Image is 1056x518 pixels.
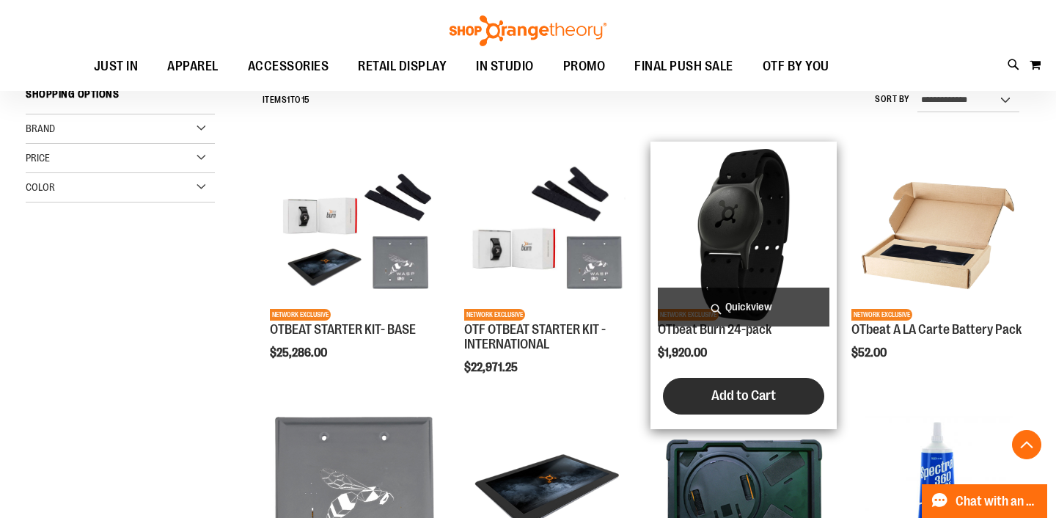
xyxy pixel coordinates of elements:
[851,149,1023,321] img: Product image for OTbeat A LA Carte Battery Pack
[620,50,748,84] a: FINAL PUSH SALE
[658,149,829,321] img: OTbeat Burn 24-pack
[464,149,636,321] img: OTF OTBEAT STARTER KIT - INTERNATIONAL
[956,495,1038,508] span: Chat with an Expert
[1012,430,1041,459] button: Back To Top
[844,142,1030,397] div: product
[851,309,912,321] span: NETWORK EXCLUSIVE
[464,149,636,323] a: OTF OTBEAT STARTER KIT - INTERNATIONALNETWORK EXCLUSIVE
[563,50,606,83] span: PROMO
[549,50,620,84] a: PROMO
[476,50,534,83] span: IN STUDIO
[26,152,50,164] span: Price
[301,95,310,105] span: 15
[26,81,215,114] strong: Shopping Options
[167,50,219,83] span: APPAREL
[634,50,733,83] span: FINAL PUSH SALE
[447,15,609,46] img: Shop Orangetheory
[658,149,829,323] a: OTbeat Burn 24-packNETWORK EXCLUSIVE
[153,50,233,84] a: APPAREL
[263,142,449,397] div: product
[748,50,844,84] a: OTF BY YOU
[658,346,709,360] span: $1,920.00
[851,149,1023,323] a: Product image for OTbeat A LA Carte Battery PackNETWORK EXCLUSIVE
[26,123,55,134] span: Brand
[851,346,889,360] span: $52.00
[464,361,520,374] span: $22,971.25
[270,149,441,323] a: OTBEAT STARTER KIT- BASENETWORK EXCLUSIVE
[457,142,643,411] div: product
[270,322,416,337] a: OTBEAT STARTER KIT- BASE
[94,50,139,83] span: JUST IN
[851,322,1022,337] a: OTbeat A LA Carte Battery Pack
[658,288,829,327] a: Quickview
[658,322,771,337] a: OTbeat Burn 24-pack
[270,346,329,360] span: $25,286.00
[464,309,525,321] span: NETWORK EXCLUSIVE
[270,149,441,321] img: OTBEAT STARTER KIT- BASE
[270,309,331,321] span: NETWORK EXCLUSIVE
[763,50,829,83] span: OTF BY YOU
[663,378,824,415] button: Add to Cart
[711,387,776,404] span: Add to Cart
[343,50,461,84] a: RETAIL DISPLAY
[287,95,290,105] span: 1
[464,322,606,351] a: OTF OTBEAT STARTER KIT - INTERNATIONAL
[26,181,55,193] span: Color
[358,50,447,83] span: RETAIL DISPLAY
[79,50,153,84] a: JUST IN
[650,142,837,429] div: product
[922,484,1048,518] button: Chat with an Expert
[875,93,910,106] label: Sort By
[461,50,549,83] a: IN STUDIO
[263,89,310,112] h2: Items to
[233,50,344,84] a: ACCESSORIES
[248,50,329,83] span: ACCESSORIES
